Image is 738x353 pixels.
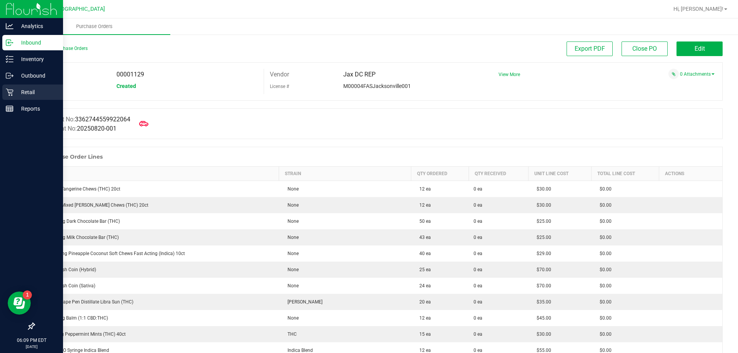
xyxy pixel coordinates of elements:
span: 12 ea [416,315,431,321]
span: $0.00 [596,202,612,208]
a: 0 Attachments [680,71,715,77]
span: 0 ea [474,218,482,225]
span: $55.00 [533,348,551,353]
span: 0 ea [474,186,482,192]
inline-svg: Reports [6,105,13,113]
p: Inventory [13,55,60,64]
span: None [284,186,299,192]
div: HT 100mg Milk Chocolate Bar (THC) [39,234,274,241]
span: THC [284,331,297,337]
span: None [284,235,299,240]
span: Mark as Arrived [136,116,151,131]
span: $25.00 [533,219,551,224]
p: Analytics [13,22,60,31]
div: FT 0.3g Vape Pen Distillate Libra Sun (THC) [39,298,274,305]
inline-svg: Inventory [6,55,13,63]
span: Purchase Orders [66,23,123,30]
span: $0.00 [596,219,612,224]
span: 12 ea [416,348,431,353]
span: None [284,267,299,272]
iframe: Resource center unread badge [23,290,32,300]
span: 20250820-001 [77,125,116,132]
button: Close PO [622,41,668,56]
a: Purchase Orders [18,18,170,35]
a: View More [499,72,520,77]
span: Created [116,83,136,89]
inline-svg: Retail [6,88,13,96]
div: HT 100mg Dark Chocolate Bar (THC) [39,218,274,225]
button: Edit [676,41,723,56]
iframe: Resource center [8,292,31,315]
span: $70.00 [533,267,551,272]
span: Attach a document [668,69,679,79]
span: 0 ea [474,282,482,289]
span: $0.00 [596,331,612,337]
span: $45.00 [533,315,551,321]
span: None [284,202,299,208]
span: None [284,251,299,256]
span: 15 ea [416,331,431,337]
span: $0.00 [596,267,612,272]
label: Manifest No: [40,115,130,124]
span: $0.00 [596,348,612,353]
span: $0.00 [596,251,612,256]
p: [DATE] [3,344,60,350]
div: FT 2g Hash Coin (Sativa) [39,282,274,289]
span: 0 ea [474,250,482,257]
span: 24 ea [416,283,431,288]
div: HT 5mg Mixed [PERSON_NAME] Chews (THC) 20ct [39,202,274,209]
div: FT 2g Hash Coin (Hybrid) [39,266,274,273]
span: $0.00 [596,315,612,321]
span: None [284,219,299,224]
span: $30.00 [533,202,551,208]
span: Export PDF [575,45,605,52]
h1: Purchase Order Lines [42,154,103,160]
label: Vendor [270,69,289,80]
span: None [284,315,299,321]
span: [PERSON_NAME] [284,299,322,305]
span: $25.00 [533,235,551,240]
span: 0 ea [474,234,482,241]
span: 3362744559922064 [75,116,130,123]
span: [GEOGRAPHIC_DATA] [52,6,105,12]
span: $0.00 [596,299,612,305]
th: Qty Received [469,167,529,181]
p: Outbound [13,71,60,80]
label: License # [270,81,289,92]
div: WNA 10mg Pineapple Coconut Soft Chews Fast Acting (Indica) 10ct [39,250,274,257]
span: 0 ea [474,298,482,305]
span: 00001129 [116,71,144,78]
span: Indica Blend [284,348,313,353]
span: Close PO [632,45,657,52]
th: Unit Line Cost [528,167,591,181]
span: 12 ea [416,186,431,192]
span: 50 ea [416,219,431,224]
div: FX 300mg Balm (1:1 CBD:THC) [39,315,274,322]
p: Retail [13,88,60,97]
span: Edit [695,45,705,52]
span: $30.00 [533,186,551,192]
span: $29.00 [533,251,551,256]
th: Strain [279,167,411,181]
span: 43 ea [416,235,431,240]
p: Reports [13,104,60,113]
inline-svg: Inbound [6,39,13,46]
th: Qty Ordered [411,167,469,181]
th: Item [35,167,279,181]
p: 06:09 PM EDT [3,337,60,344]
span: $35.00 [533,299,551,305]
span: $0.00 [596,186,612,192]
span: $30.00 [533,331,551,337]
div: HT 2.5mg Peppermint Mints (THC) 40ct [39,331,274,338]
span: 0 ea [474,331,482,338]
span: 12 ea [416,202,431,208]
inline-svg: Analytics [6,22,13,30]
span: $0.00 [596,283,612,288]
span: None [284,283,299,288]
th: Total Line Cost [591,167,659,181]
span: M00004FASJacksonville001 [343,83,411,89]
button: Export PDF [567,41,613,56]
div: HT 5mg Tangerine Chews (THC) 20ct [39,186,274,192]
